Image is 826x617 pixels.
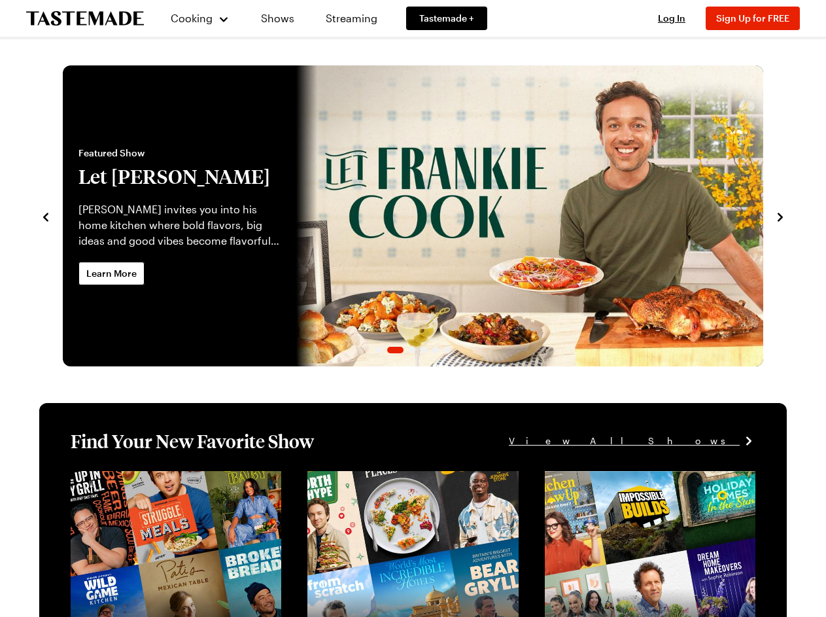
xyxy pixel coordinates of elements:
span: Go to slide 4 [421,347,427,353]
span: Go to slide 3 [409,347,415,353]
span: Featured Show [78,147,281,160]
a: To Tastemade Home Page [26,11,144,26]
span: View All Shows [509,434,740,448]
button: Log In [645,12,698,25]
button: navigate to next item [774,208,787,224]
a: View All Shows [509,434,755,448]
h1: Find Your New Favorite Show [71,429,314,453]
h2: Let [PERSON_NAME] [78,165,281,188]
span: Cooking [171,12,213,24]
div: 2 / 6 [63,65,763,366]
span: Learn More [86,267,137,280]
button: Sign Up for FREE [706,7,800,30]
a: View full content for [object Object] [545,472,723,485]
span: Go to slide 5 [432,347,439,353]
p: [PERSON_NAME] invites you into his home kitchen where bold flavors, big ideas and good vibes beco... [78,202,281,249]
a: View full content for [object Object] [71,472,249,485]
a: View full content for [object Object] [307,472,486,485]
a: Learn More [78,262,145,285]
span: Tastemade + [419,12,474,25]
span: Go to slide 6 [444,347,451,353]
span: Log In [658,12,685,24]
a: Tastemade + [406,7,487,30]
span: Sign Up for FREE [716,12,789,24]
button: Cooking [170,3,230,34]
span: Go to slide 2 [387,347,404,353]
span: Go to slide 1 [375,347,382,353]
button: navigate to previous item [39,208,52,224]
